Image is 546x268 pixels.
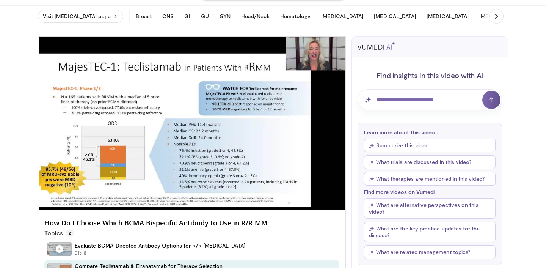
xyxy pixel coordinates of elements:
[237,9,274,24] button: Head/Neck
[358,70,502,80] h4: Find Insights in this video with AI
[44,219,339,227] h4: How Do I Choose Which BCMA Bispecific Antibody to Use in R/R MM
[364,222,496,242] button: What are the key practice updates for this disease?
[44,229,74,237] p: Topics
[364,155,496,169] button: What trials are discussed in this video?
[75,250,87,257] p: 01:48
[276,9,315,24] button: Hematology
[364,189,496,195] p: Find more videos on Vumedi
[364,139,496,152] button: Summarize this video
[75,242,245,249] h4: Evaluate BCMA-Directed Antibody Options for R/R [MEDICAL_DATA]
[364,129,496,136] p: Learn more about this video...
[38,37,345,210] video-js: Video Player
[364,198,496,219] button: What are alternative perspectives on this video?
[369,9,420,24] button: [MEDICAL_DATA]
[317,9,368,24] button: [MEDICAL_DATA]
[358,89,502,110] input: Question for AI
[364,172,496,186] button: What therapies are mentioned in this video?
[158,9,178,24] button: CNS
[475,9,526,24] button: [MEDICAL_DATA]
[66,229,74,237] span: 2
[422,9,473,24] button: [MEDICAL_DATA]
[38,10,123,23] a: Visit [MEDICAL_DATA] page
[180,9,195,24] button: GI
[215,9,235,24] button: GYN
[196,9,213,24] button: GU
[131,9,156,24] button: Breast
[364,245,496,259] button: What are related management topics?
[358,42,395,50] img: vumedi-ai-logo.svg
